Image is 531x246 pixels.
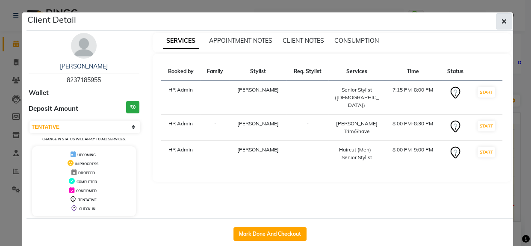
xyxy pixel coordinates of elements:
span: DROPPED [78,171,95,175]
td: HR Admin [161,141,201,167]
button: START [478,87,495,98]
button: START [478,147,495,157]
span: Deposit Amount [29,104,78,114]
div: [PERSON_NAME] Trim/Shave [333,120,380,135]
div: Haircut (Men) - Senior Stylist [333,146,380,161]
img: avatar [71,33,97,59]
td: - [201,141,230,167]
span: [PERSON_NAME] [237,120,279,127]
th: Family [201,62,230,81]
button: Mark Done And Checkout [233,227,307,241]
td: - [286,115,328,141]
td: - [286,81,328,115]
th: Time [385,62,441,81]
span: [PERSON_NAME] [237,86,279,93]
td: - [201,115,230,141]
span: Wallet [29,88,49,98]
a: [PERSON_NAME] [60,62,108,70]
button: START [478,121,495,131]
div: Senior Stylist ([DEMOGRAPHIC_DATA]) [333,86,380,109]
td: HR Admin [161,115,201,141]
span: TENTATIVE [78,198,97,202]
td: - [201,81,230,115]
th: Stylist [230,62,286,81]
small: Change in status will apply to all services. [42,137,126,141]
th: Services [328,62,385,81]
span: UPCOMING [77,153,96,157]
span: CONSUMPTION [334,37,379,44]
td: 7:15 PM-8:00 PM [385,81,441,115]
th: Req. Stylist [286,62,328,81]
span: CHECK-IN [79,207,95,211]
span: CLIENT NOTES [283,37,324,44]
span: APPOINTMENT NOTES [209,37,272,44]
span: 8237185955 [67,76,101,84]
th: Booked by [161,62,201,81]
h5: Client Detail [27,13,76,26]
span: CONFIRMED [76,189,97,193]
td: 8:00 PM-8:30 PM [385,115,441,141]
span: IN PROGRESS [75,162,98,166]
h3: ₹0 [126,101,139,113]
td: 8:00 PM-9:00 PM [385,141,441,167]
span: COMPLETED [77,180,97,184]
th: Status [441,62,470,81]
span: SERVICES [163,33,199,49]
td: HR Admin [161,81,201,115]
td: - [286,141,328,167]
span: [PERSON_NAME] [237,146,279,153]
